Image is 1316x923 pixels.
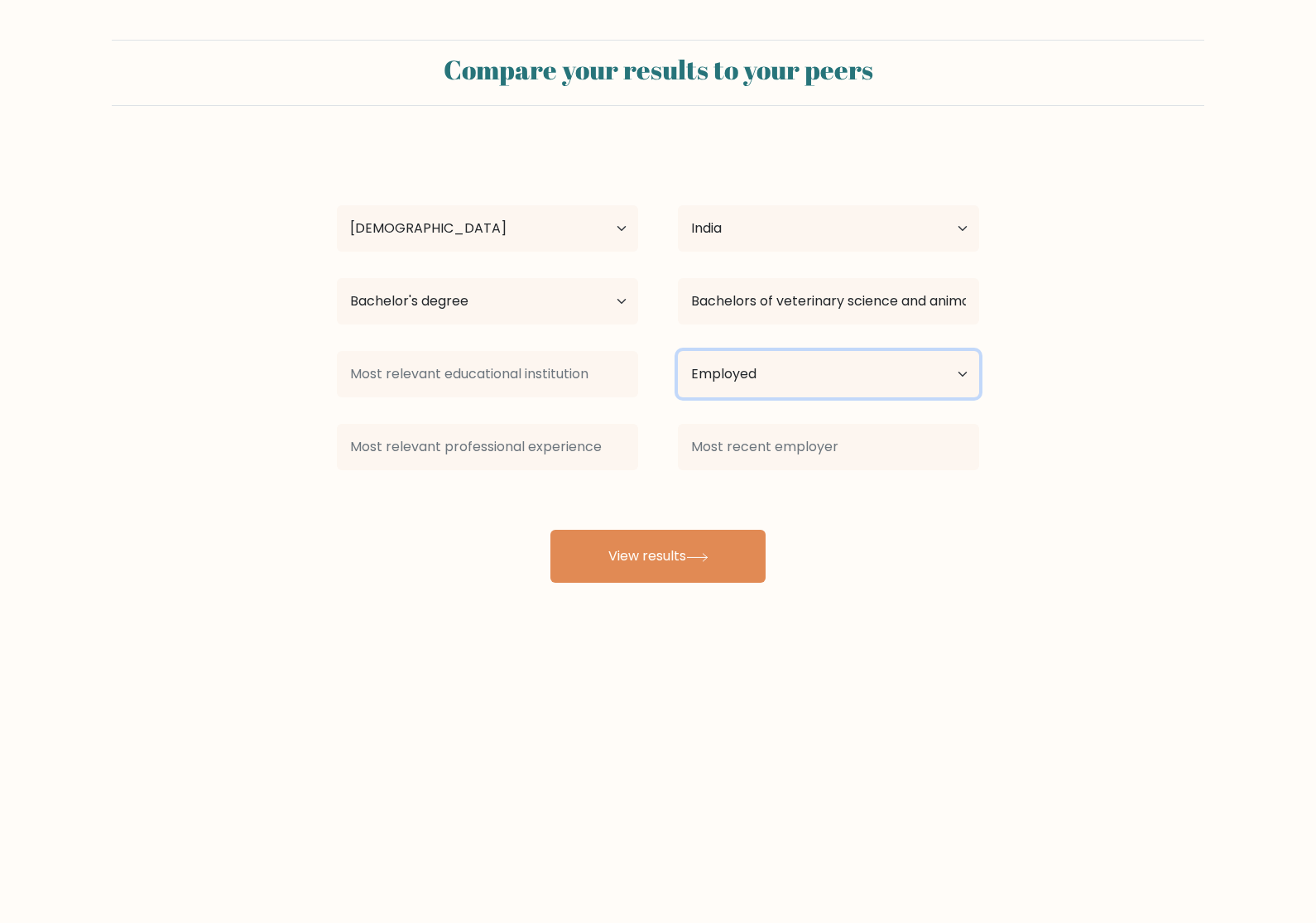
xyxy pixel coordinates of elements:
[678,424,979,470] input: Most recent employer
[678,278,979,324] input: What did you study?
[122,54,1194,85] h2: Compare your results to your peers
[550,530,766,583] button: View results
[337,351,638,397] input: Most relevant educational institution
[337,424,638,470] input: Most relevant professional experience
